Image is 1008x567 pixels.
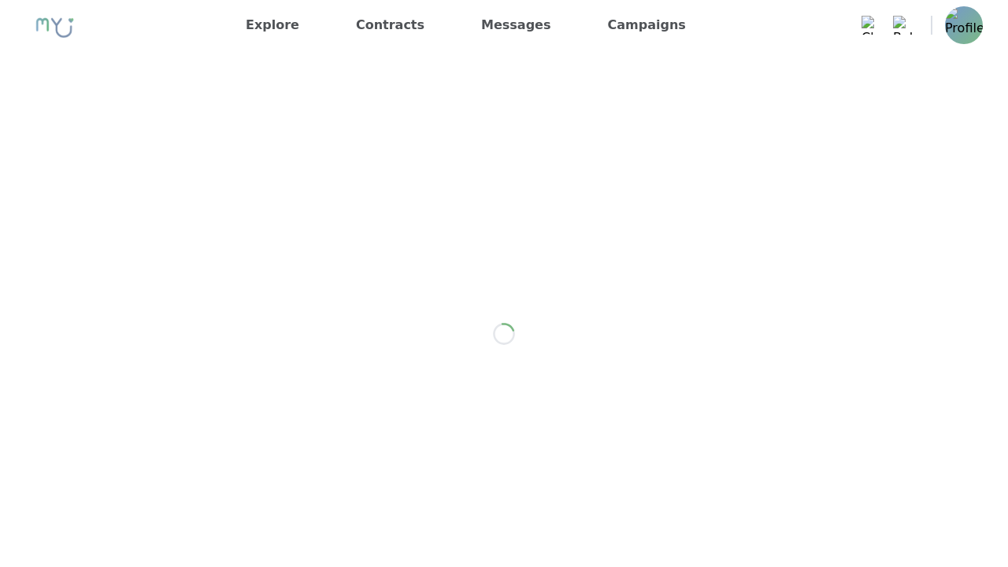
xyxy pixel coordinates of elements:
a: Messages [475,13,557,38]
a: Campaigns [602,13,692,38]
img: Profile [945,6,983,44]
a: Contracts [350,13,431,38]
img: Chat [862,16,880,35]
img: Bell [893,16,912,35]
a: Explore [239,13,306,38]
